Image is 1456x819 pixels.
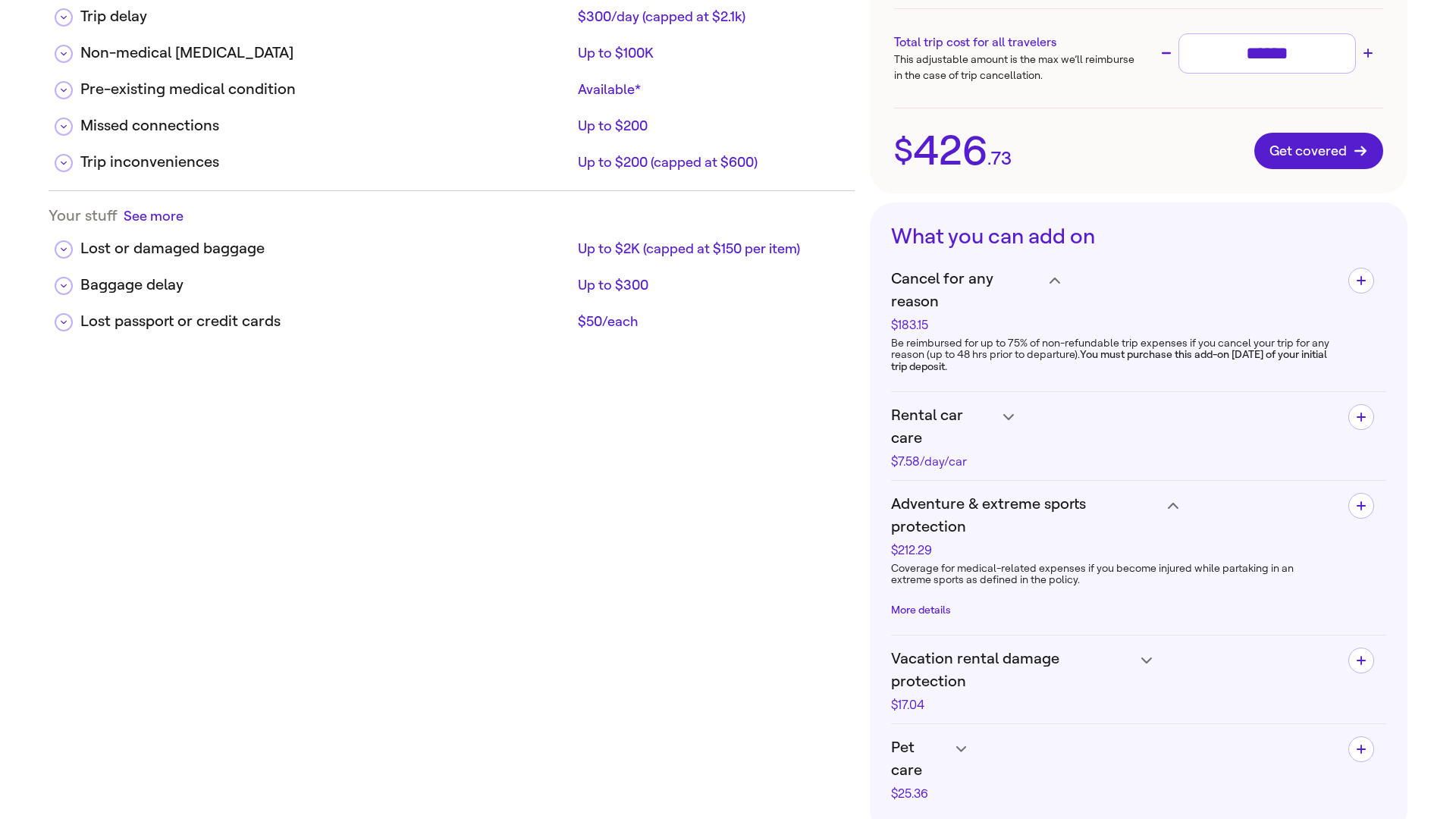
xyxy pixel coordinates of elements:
div: Lost or damaged baggageUp to $2K (capped at $150 per item) [49,225,855,262]
div: Lost passport or credit cards$50/each [49,298,855,334]
strong: You must purchase this add-on [DATE] of your initial trip deposit. [891,348,1327,373]
h3: What you can add on [891,224,1386,249]
div: $50/each [578,312,843,331]
span: Vacation rental damage protection [891,648,1134,693]
div: Lost or damaged baggage [80,237,572,260]
span: Adventure & extreme sports protection [891,493,1160,538]
div: $25.36 [891,788,948,800]
span: . [987,149,991,168]
div: Up to $200 (capped at $600) [578,153,843,171]
div: Trip delay [80,5,572,28]
div: $183.15 [891,319,1041,331]
h4: Vacation rental damage protection$17.04 [891,648,1336,711]
div: Be reimbursed for up to 75% of non-refundable trip expenses if you cancel your trip for any reaso... [891,331,1336,379]
p: This adjustable amount is the max we’ll reimburse in the case of trip cancellation. [894,52,1138,83]
div: Available* [578,80,843,99]
button: Increase trip cost [1359,44,1377,62]
button: Get covered [1254,133,1383,169]
button: Add [1348,404,1374,430]
div: Non-medical [MEDICAL_DATA] [80,42,572,64]
div: Trip inconveniencesUp to $200 (capped at $600) [49,139,855,175]
div: Pre-existing medical conditionAvailable* [49,66,855,102]
button: More details [891,604,951,617]
div: Baggage delayUp to $300 [49,262,855,298]
span: Get covered [1269,143,1368,158]
h4: Cancel for any reason$183.15 [891,268,1336,331]
div: $212.29 [891,544,1160,557]
h4: Pet care$25.36 [891,736,1336,800]
div: $300/day (capped at $2.1k) [578,8,843,26]
div: Up to $200 [578,117,843,135]
input: Trip cost [1185,40,1349,67]
button: Decrease trip cost [1157,44,1175,62]
div: Lost passport or credit cards [80,310,572,333]
h4: Rental car care$7.58/day/car [891,404,1317,468]
button: Add [1348,493,1374,519]
h4: Adventure & extreme sports protection$212.29 [891,493,1336,557]
span: $ [894,135,913,167]
div: Up to $100K [578,44,843,62]
span: Cancel for any reason [891,268,1041,313]
div: Your stuff [49,206,855,225]
button: Add [1348,736,1374,762]
span: 73 [991,149,1012,168]
div: Non-medical [MEDICAL_DATA]Up to $100K [49,30,855,66]
div: $7.58 [891,456,996,468]
div: $17.04 [891,699,1134,711]
div: Up to $2K (capped at $150 per item) [578,240,843,258]
div: Missed connectionsUp to $200 [49,102,855,139]
div: Missed connections [80,115,572,137]
h3: Total trip cost for all travelers [894,33,1138,52]
button: Add [1348,268,1374,293]
div: Pre-existing medical condition [80,78,572,101]
div: Baggage delay [80,274,572,297]
div: Up to $300 [578,276,843,294]
span: /day/car [920,454,967,469]
div: Trip inconveniences [80,151,572,174]
span: 426 [913,130,987,171]
div: Coverage for medical-related expenses if you become injured while partaking in an extreme sports ... [891,557,1336,623]
span: Rental car care [891,404,996,450]
span: Pet care [891,736,948,782]
button: See more [124,206,184,225]
button: Add [1348,648,1374,673]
